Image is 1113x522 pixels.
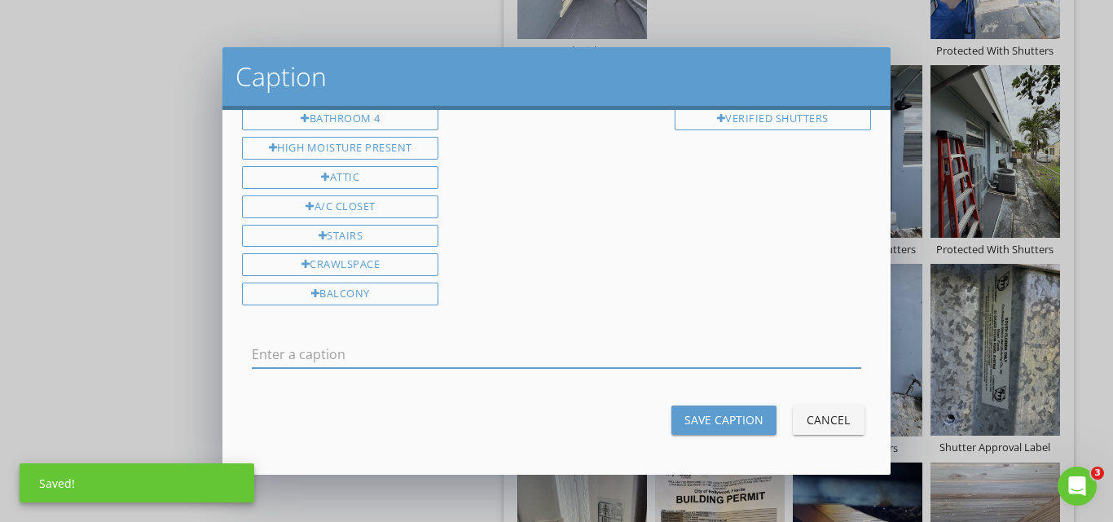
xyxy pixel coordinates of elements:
[242,166,438,189] div: Attic
[1058,467,1097,506] iframe: Intercom live chat
[242,225,438,248] div: Stairs
[235,60,878,93] h2: Caption
[242,195,438,218] div: A/C Closet
[684,411,763,428] div: Save Caption
[242,137,438,160] div: High Moisture Present
[671,406,776,435] button: Save Caption
[252,341,861,368] input: Enter a caption
[242,283,438,305] div: Balcony
[242,107,438,130] div: Bathroom 4
[806,411,851,428] div: Cancel
[20,463,254,502] div: Saved!
[242,253,438,276] div: Crawlspace
[1091,467,1104,480] span: 3
[793,406,864,435] button: Cancel
[675,107,871,130] div: Verified Shutters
